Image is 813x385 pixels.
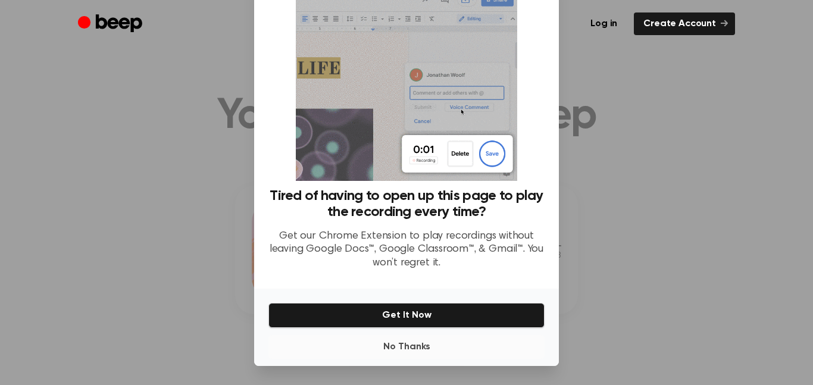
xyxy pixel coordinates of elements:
a: Beep [78,12,145,36]
h3: Tired of having to open up this page to play the recording every time? [268,188,545,220]
button: No Thanks [268,335,545,359]
a: Create Account [634,12,735,35]
a: Log in [581,12,627,35]
button: Get It Now [268,303,545,328]
p: Get our Chrome Extension to play recordings without leaving Google Docs™, Google Classroom™, & Gm... [268,230,545,270]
